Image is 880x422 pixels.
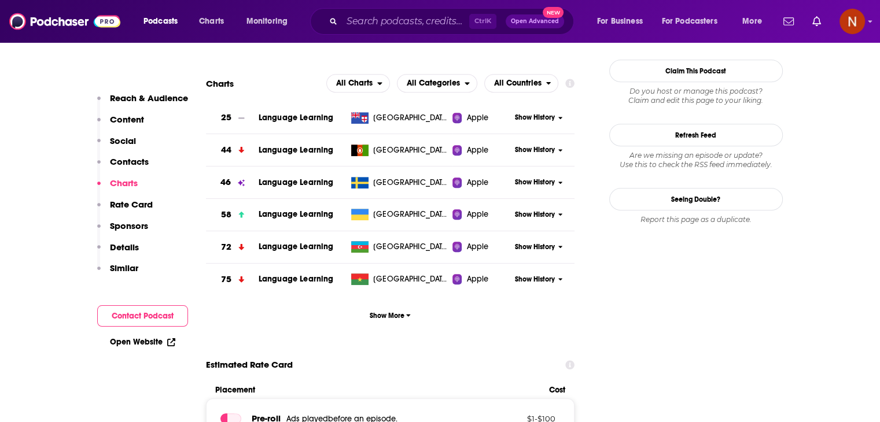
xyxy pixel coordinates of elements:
button: Show History [511,177,566,187]
h3: 25 [221,111,231,124]
button: open menu [484,74,559,92]
p: Sponsors [110,220,148,231]
span: Apple [466,112,488,124]
h2: Platforms [326,74,390,92]
p: Rate Card [110,199,153,210]
button: Show profile menu [840,9,865,34]
span: Show History [515,242,555,252]
span: New [543,7,564,18]
span: Monitoring [246,13,288,29]
button: Contacts [97,156,149,177]
span: Apple [466,209,488,220]
h2: Categories [397,74,477,92]
h3: 58 [221,208,231,221]
span: For Business [597,13,643,29]
button: Similar [97,262,138,284]
button: Show History [511,113,566,123]
p: Details [110,242,139,253]
span: Apple [466,241,488,253]
span: Open Advanced [511,18,559,24]
a: 72 [206,231,259,263]
a: [GEOGRAPHIC_DATA] [347,112,452,124]
a: [GEOGRAPHIC_DATA] [347,241,452,253]
a: Language Learning [259,177,334,187]
span: Show More [370,312,411,320]
h3: 72 [221,240,231,254]
a: 44 [206,134,259,166]
span: Charts [199,13,224,29]
p: Content [110,114,144,125]
span: Ukraine [373,209,448,220]
a: Language Learning [259,274,334,284]
span: Azerbaijan [373,241,448,253]
span: For Podcasters [662,13,717,29]
a: Seeing Double? [609,188,783,210]
span: Placement [215,385,540,395]
button: open menu [654,12,734,31]
span: Apple [466,145,488,156]
a: Charts [192,12,231,31]
a: [GEOGRAPHIC_DATA] [347,273,452,285]
a: Open Website [110,337,175,347]
h3: 75 [221,273,231,286]
span: Sweden [373,177,448,188]
img: User Profile [840,9,865,34]
span: All Countries [494,79,542,87]
a: Apple [452,273,511,285]
a: Apple [452,209,511,220]
span: Estimated Rate Card [206,354,293,376]
p: Social [110,135,136,146]
span: Do you host or manage this podcast? [609,87,783,96]
a: 58 [206,199,259,231]
span: Apple [466,273,488,285]
a: Apple [452,177,511,188]
button: open menu [734,12,776,31]
p: Charts [110,177,138,188]
button: Contact Podcast [97,305,188,327]
a: Show notifications dropdown [808,12,826,31]
a: [GEOGRAPHIC_DATA] [347,177,452,188]
div: Report this page as a duplicate. [609,215,783,224]
button: Show History [511,145,566,155]
button: Claim This Podcast [609,60,783,82]
button: open menu [397,74,477,92]
a: Language Learning [259,242,334,251]
div: Search podcasts, credits, & more... [321,8,585,35]
button: open menu [238,12,303,31]
span: More [742,13,762,29]
p: Similar [110,262,138,273]
a: Language Learning [259,209,334,219]
button: Content [97,114,144,135]
button: Show History [511,275,566,284]
span: Podcasts [143,13,178,29]
a: Show notifications dropdown [779,12,798,31]
a: [GEOGRAPHIC_DATA] [347,145,452,156]
button: Details [97,242,139,263]
img: Podchaser - Follow, Share and Rate Podcasts [9,10,120,32]
h2: Countries [484,74,559,92]
span: Fiji [373,112,448,124]
button: Show History [511,210,566,220]
span: Show History [515,275,555,284]
div: Claim and edit this page to your liking. [609,87,783,105]
span: Ctrl K [469,14,496,29]
span: Logged in as AdelNBM [840,9,865,34]
input: Search podcasts, credits, & more... [342,12,469,31]
span: Burkina Faso [373,273,448,285]
a: Language Learning [259,145,334,155]
button: open menu [326,74,390,92]
button: Refresh Feed [609,124,783,146]
button: open menu [589,12,657,31]
button: Sponsors [97,220,148,242]
button: Reach & Audience [97,92,188,114]
h3: 46 [220,176,231,189]
span: Afghanistan [373,145,448,156]
a: Apple [452,241,511,253]
a: [GEOGRAPHIC_DATA] [347,209,452,220]
a: Apple [452,112,511,124]
h3: 44 [221,143,231,157]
